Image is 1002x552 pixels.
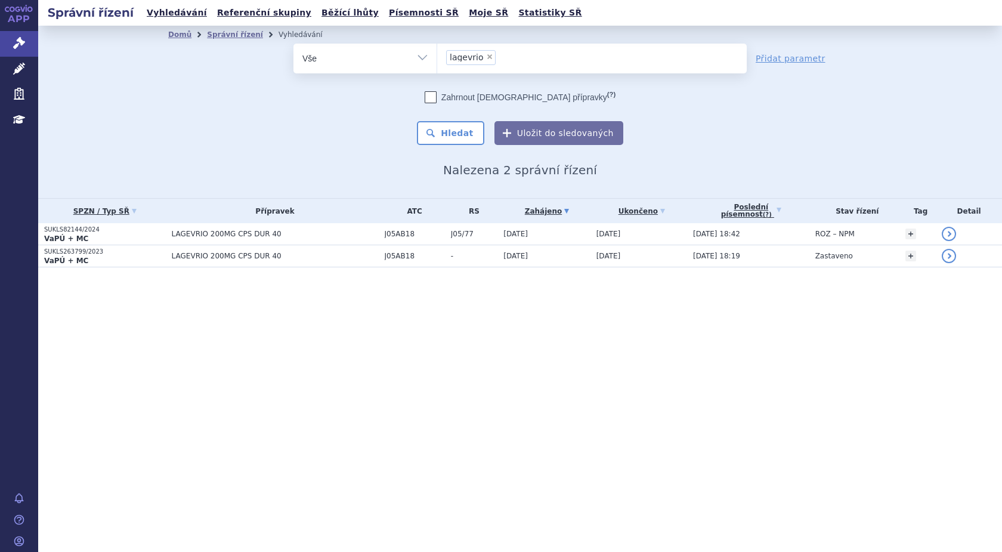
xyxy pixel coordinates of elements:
[494,121,623,145] button: Uložit do sledovaných
[486,53,493,60] span: ×
[693,199,809,223] a: Poslednípísemnost(?)
[809,199,899,223] th: Stav řízení
[385,252,445,260] span: J05AB18
[815,230,855,238] span: ROZ – NPM
[279,26,338,44] li: Vyhledávání
[503,203,590,220] a: Zahájeno
[451,230,498,238] span: J05/77
[899,199,936,223] th: Tag
[143,5,211,21] a: Vyhledávání
[379,199,445,223] th: ATC
[44,248,166,256] p: SUKLS263799/2023
[207,30,263,39] a: Správní řízení
[756,53,825,64] a: Přidat parametr
[942,249,956,263] a: detail
[596,230,621,238] span: [DATE]
[38,4,143,21] h2: Správní řízení
[172,252,379,260] span: LAGEVRIO 200MG CPS DUR 40
[44,203,166,220] a: SPZN / Typ SŘ
[443,163,597,177] span: Nalezena 2 správní řízení
[936,199,1002,223] th: Detail
[445,199,498,223] th: RS
[385,230,445,238] span: J05AB18
[172,230,379,238] span: LAGEVRIO 200MG CPS DUR 40
[905,229,916,239] a: +
[499,50,506,64] input: lagevrio
[596,252,621,260] span: [DATE]
[44,257,88,265] strong: VaPÚ + MC
[385,5,462,21] a: Písemnosti SŘ
[214,5,315,21] a: Referenční skupiny
[451,252,498,260] span: -
[503,230,528,238] span: [DATE]
[763,211,772,218] abbr: (?)
[166,199,379,223] th: Přípravek
[465,5,512,21] a: Moje SŘ
[503,252,528,260] span: [DATE]
[515,5,585,21] a: Statistiky SŘ
[417,121,484,145] button: Hledat
[44,226,166,234] p: SUKLS82144/2024
[168,30,191,39] a: Domů
[905,251,916,261] a: +
[44,235,88,243] strong: VaPÚ + MC
[318,5,382,21] a: Běžící lhůty
[693,230,740,238] span: [DATE] 18:42
[425,91,616,103] label: Zahrnout [DEMOGRAPHIC_DATA] přípravky
[815,252,853,260] span: Zastaveno
[693,252,740,260] span: [DATE] 18:19
[450,53,483,61] span: lagevrio
[596,203,687,220] a: Ukončeno
[607,91,616,98] abbr: (?)
[942,227,956,241] a: detail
